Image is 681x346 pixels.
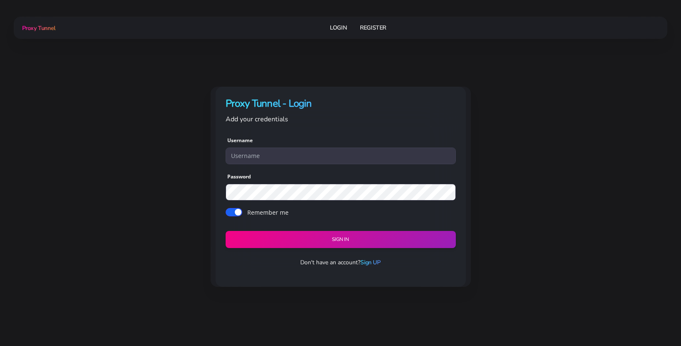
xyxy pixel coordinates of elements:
[360,258,380,266] a: Sign UP
[360,20,386,35] a: Register
[219,258,462,267] p: Don't have an account?
[20,21,55,35] a: Proxy Tunnel
[226,231,456,248] button: Sign in
[641,306,671,336] iframe: Webchat Widget
[227,137,253,144] label: Username
[330,20,347,35] a: Login
[226,114,456,125] p: Add your credentials
[227,173,251,181] label: Password
[226,97,456,110] h4: Proxy Tunnel - Login
[247,208,289,217] label: Remember me
[226,148,456,164] input: Username
[22,24,55,32] span: Proxy Tunnel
